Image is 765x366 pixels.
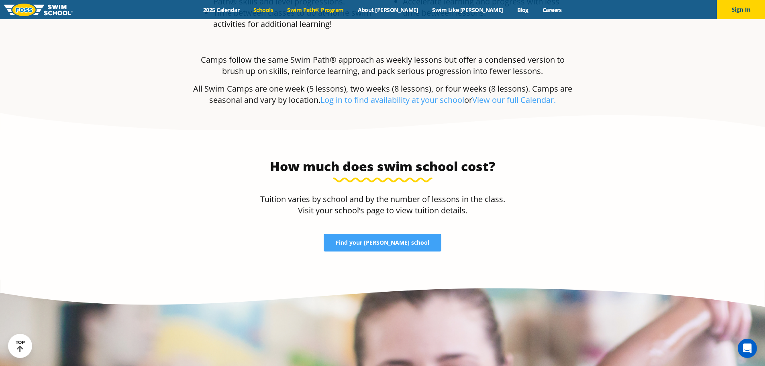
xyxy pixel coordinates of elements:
[280,6,351,14] a: Swim Path® Program
[324,234,441,251] a: Find your [PERSON_NAME] school
[247,6,280,14] a: Schools
[535,6,569,14] a: Careers
[320,94,464,105] a: Log in to find availability at your school
[255,158,510,174] h3: How much does swim school cost?
[472,94,556,105] a: View our full Calendar.
[510,6,535,14] a: Blog
[4,4,73,16] img: FOSS Swim School Logo
[193,54,572,77] p: Camps follow the same Swim Path® approach as weekly lessons but offer a condensed version to brus...
[336,240,429,245] span: Find your [PERSON_NAME] school
[193,83,572,106] p: All Swim Camps are one week (5 lessons), two weeks (8 lessons), or four weeks (8 lessons). Camps ...
[255,194,510,216] p: Tuition varies by school and by the number of lessons in the class. Visit your school’s page to v...
[425,6,510,14] a: Swim Like [PERSON_NAME]
[351,6,425,14] a: About [PERSON_NAME]
[738,339,757,358] div: Open Intercom Messenger
[196,6,247,14] a: 2025 Calendar
[16,340,25,352] div: TOP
